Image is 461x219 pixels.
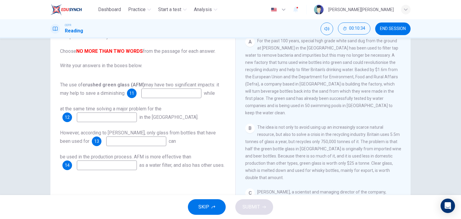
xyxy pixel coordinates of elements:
[65,27,83,34] h1: Reading
[270,7,278,12] img: en
[169,138,176,144] span: can
[245,125,401,180] span: The idea is not only to avoid using up an increasingly scarce natural resource, but also to solve...
[156,4,189,15] button: Start a test
[204,90,215,96] span: while
[129,91,134,95] span: 11
[245,38,398,115] span: For the past 100 years, special high grade white sand dug from the ground at [PERSON_NAME] in the...
[245,188,255,198] div: C
[98,6,121,13] span: Dashboard
[338,22,370,35] div: Hide
[60,82,219,96] span: The use of may have two significant impacts: it may help to save a diminishing
[65,23,71,27] span: CEFR
[321,22,333,35] div: Mute
[328,6,394,13] div: [PERSON_NAME][PERSON_NAME]
[96,4,123,15] button: Dashboard
[245,37,255,47] div: A
[338,22,370,34] button: 00:10:34
[60,154,191,160] span: be used in the production process. AFM is more effective than
[194,6,212,13] span: Analysis
[441,199,455,213] div: Open Intercom Messenger
[245,124,255,133] div: B
[65,163,70,167] span: 14
[83,82,145,88] b: crushed green glass (AFM)
[94,139,99,143] span: 13
[65,115,70,119] span: 12
[314,5,324,14] img: Profile picture
[188,199,226,215] button: SKIP
[380,26,406,31] span: END SESSION
[50,4,96,16] a: EduSynch logo
[158,6,181,13] span: Start a test
[126,4,153,15] button: Practice
[139,162,224,168] span: as a water filter, and also has other uses.
[76,48,143,54] font: NO MORE THAN TWO WORDS
[139,114,198,120] span: in the [GEOGRAPHIC_DATA].
[60,106,161,112] span: at the same time solving a major problem for the
[198,203,209,211] span: SKIP
[60,33,226,69] span: Complete the summary below. Choose from the passage for each answer. Write your answers in the bo...
[191,4,220,15] button: Analysis
[50,4,82,16] img: EduSynch logo
[349,26,365,31] span: 00:10:34
[60,130,216,144] span: However, according to [PERSON_NAME], only glass from bottles that have been used for
[375,22,411,35] button: END SESSION
[128,6,146,13] span: Practice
